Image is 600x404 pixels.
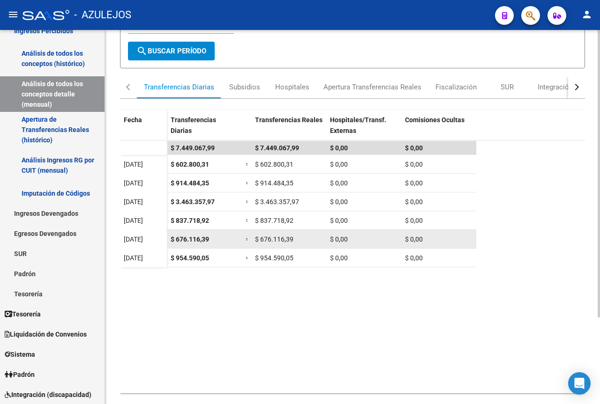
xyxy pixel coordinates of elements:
span: Padrón [5,369,35,380]
span: [DATE] [124,254,143,262]
span: Transferencias Reales [255,116,322,124]
span: $ 914.484,35 [255,179,293,187]
span: $ 0,00 [330,161,348,168]
span: Sistema [5,349,35,360]
span: Fecha [124,116,142,124]
div: Subsidios [229,82,260,92]
span: Buscar Período [136,47,206,55]
span: $ 0,00 [330,217,348,224]
span: Tesorería [5,309,41,319]
span: Transferencias Diarias [171,116,216,134]
div: Transferencias Diarias [144,82,214,92]
span: $ 0,00 [405,235,423,243]
span: Comisiones Ocultas [405,116,465,124]
div: SUR [501,82,514,92]
span: $ 602.800,31 [171,161,209,168]
span: = [246,235,249,243]
span: $ 0,00 [330,235,348,243]
span: [DATE] [124,161,143,168]
button: Buscar Período [128,42,215,60]
mat-icon: menu [7,9,19,20]
span: $ 0,00 [405,217,423,224]
span: [DATE] [124,198,143,206]
datatable-header-cell: Transferencias Reales [251,110,326,149]
span: Integración (discapacidad) [5,389,91,400]
span: $ 914.484,35 [171,179,209,187]
span: = [246,179,249,187]
div: Fiscalización [435,82,477,92]
span: = [246,254,249,262]
span: $ 0,00 [405,144,423,152]
span: $ 0,00 [405,161,423,168]
span: $ 0,00 [405,254,423,262]
span: $ 7.449.067,99 [171,144,215,152]
span: [DATE] [124,179,143,187]
mat-icon: person [581,9,592,20]
span: $ 676.116,39 [171,235,209,243]
span: = [246,198,249,206]
span: $ 676.116,39 [255,235,293,243]
span: $ 7.449.067,99 [255,144,299,152]
div: Integración [538,82,573,92]
div: Apertura Transferencias Reales [323,82,421,92]
span: $ 837.718,92 [171,217,209,224]
span: $ 954.590,05 [255,254,293,262]
span: $ 0,00 [405,198,423,206]
span: - AZULEJOS [74,5,131,25]
span: $ 837.718,92 [255,217,293,224]
span: [DATE] [124,235,143,243]
span: = [246,217,249,224]
span: [DATE] [124,217,143,224]
span: $ 3.463.357,97 [255,198,299,206]
datatable-header-cell: Fecha [120,110,167,149]
span: Liquidación de Convenios [5,329,87,339]
span: $ 0,00 [330,144,348,152]
span: $ 0,00 [330,254,348,262]
span: $ 602.800,31 [255,161,293,168]
span: $ 954.590,05 [171,254,209,262]
div: Hospitales [275,82,309,92]
span: Hospitales/Transf. Externas [330,116,386,134]
datatable-header-cell: Comisiones Ocultas [401,110,476,149]
datatable-header-cell: Hospitales/Transf. Externas [326,110,401,149]
span: $ 3.463.357,97 [171,198,215,206]
mat-icon: search [136,45,148,57]
datatable-header-cell: Transferencias Diarias [167,110,242,149]
div: Open Intercom Messenger [568,372,591,395]
span: = [246,161,249,168]
span: $ 0,00 [405,179,423,187]
span: $ 0,00 [330,179,348,187]
span: $ 0,00 [330,198,348,206]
